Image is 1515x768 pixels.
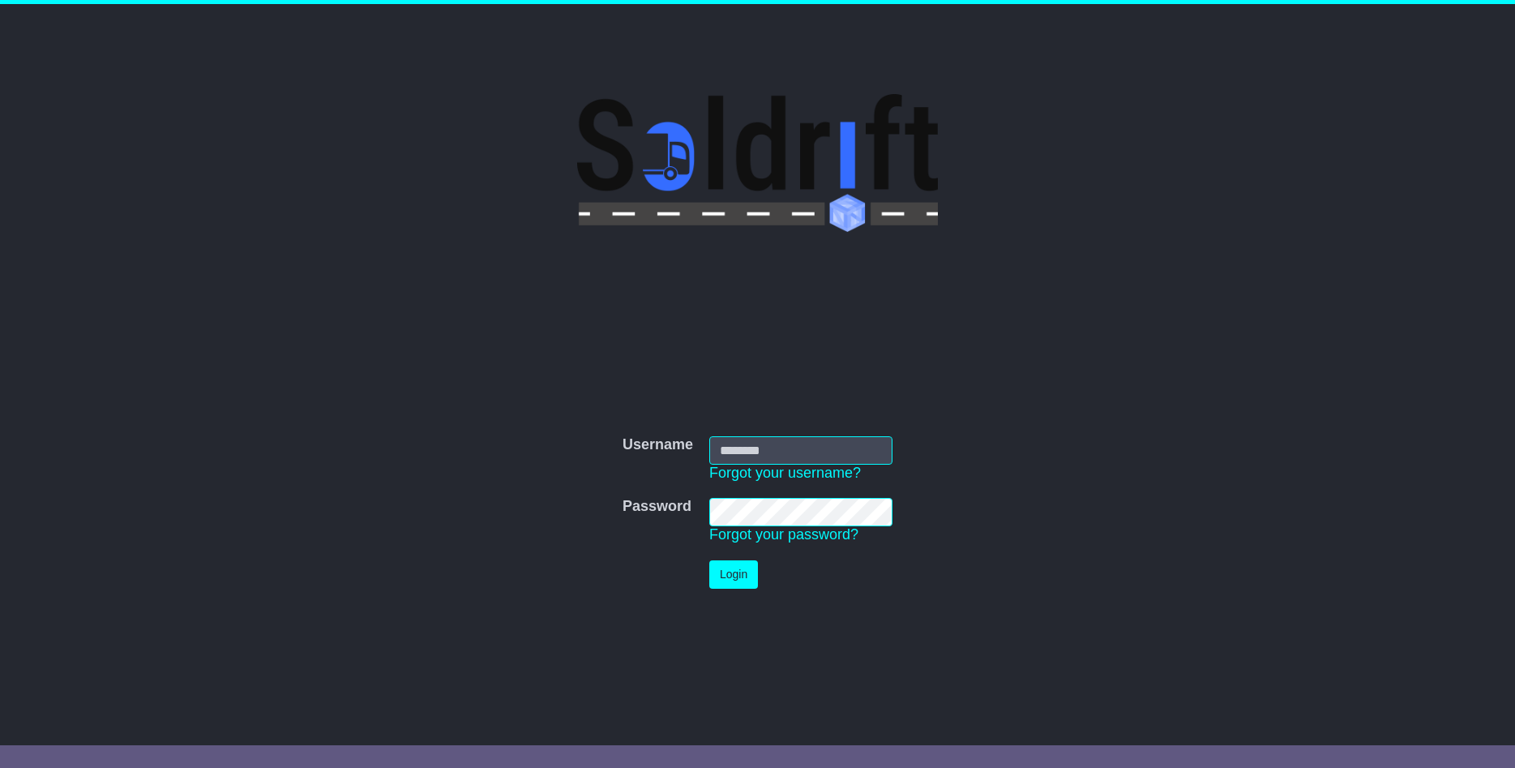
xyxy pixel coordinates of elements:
button: Login [709,560,758,589]
a: Forgot your username? [709,465,861,481]
img: Soldrift Pty Ltd [577,94,938,232]
label: Username [623,436,693,454]
a: Forgot your password? [709,526,858,543]
label: Password [623,498,691,516]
